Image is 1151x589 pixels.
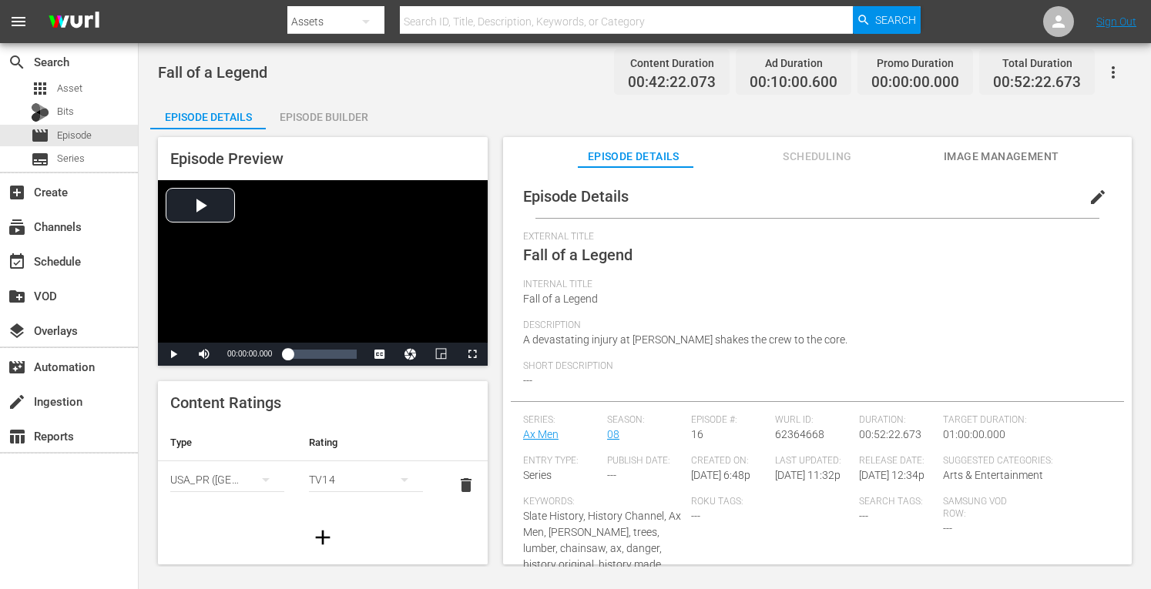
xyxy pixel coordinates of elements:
span: 16 [691,428,703,440]
div: Progress Bar [287,350,357,359]
span: VOD [8,287,26,306]
span: Overlays [8,322,26,340]
div: Bits [31,103,49,122]
span: Series [31,150,49,169]
span: Search [8,53,26,72]
span: Series [57,151,85,166]
th: Rating [297,424,435,461]
span: Fall of a Legend [523,246,633,264]
span: 00:52:22.673 [859,428,921,440]
div: Episode Details [150,99,266,136]
span: 01:00:00.000 [943,428,1005,440]
span: Series: [523,414,599,427]
span: Target Duration: [943,414,1103,427]
span: 00:52:22.673 [993,74,1081,92]
span: --- [607,469,616,481]
span: Samsung VOD Row: [943,496,1019,520]
span: Wurl ID: [775,414,851,427]
span: Search Tags: [859,496,935,508]
span: Last Updated: [775,455,851,467]
span: Entry Type: [523,455,599,467]
span: delete [457,476,475,494]
span: --- [943,522,952,534]
button: Picture-in-Picture [426,343,457,366]
button: Play [158,343,189,366]
div: Promo Duration [871,52,959,74]
span: [DATE] 11:32p [775,469,841,481]
span: 00:10:00.600 [750,74,837,92]
span: 00:42:22.073 [628,74,716,92]
span: Created On: [691,455,767,467]
span: Fall of a Legend [523,293,598,305]
span: Description [523,320,1104,332]
a: Sign Out [1096,15,1136,28]
span: menu [9,12,28,31]
span: Episode Details [575,147,691,166]
span: Publish Date: [607,455,683,467]
span: Episode [31,126,49,145]
span: Ingestion [8,393,26,411]
span: 00:00:00.000 [871,74,959,92]
div: TV14 [309,458,423,501]
span: Episode #: [691,414,767,427]
span: Fall of a Legend [158,63,267,82]
span: Season: [607,414,683,427]
span: Asset [57,81,82,96]
span: --- [523,374,532,387]
button: delete [448,467,485,504]
span: Content Ratings [170,393,281,412]
a: Ax Men [523,428,559,440]
span: Episode Preview [170,149,284,168]
button: edit [1079,179,1116,216]
table: simple table [158,424,488,509]
span: Episode Details [523,187,629,206]
button: Episode Builder [266,99,381,129]
span: --- [691,510,700,522]
th: Type [158,424,297,461]
span: Reports [8,427,26,446]
button: Episode Details [150,99,266,129]
div: USA_PR ([GEOGRAPHIC_DATA]) [170,458,284,501]
span: [DATE] 12:34p [859,469,924,481]
div: Total Duration [993,52,1081,74]
span: Internal Title [523,279,1104,291]
span: Search [875,6,916,34]
span: Create [8,183,26,202]
button: Search [853,6,921,34]
span: Asset [31,79,49,98]
span: Image Management [944,147,1059,166]
span: Keywords: [523,496,683,508]
span: Automation [8,358,26,376]
span: edit [1089,188,1107,206]
span: Scheduling [760,147,875,166]
span: Channels [8,218,26,236]
img: ans4CAIJ8jUAAAAAAAAAAAAAAAAAAAAAAAAgQb4GAAAAAAAAAAAAAAAAAAAAAAAAJMjXAAAAAAAAAAAAAAAAAAAAAAAAgAT5G... [37,4,111,40]
button: Fullscreen [457,343,488,366]
button: Mute [189,343,220,366]
span: 62364668 [775,428,824,440]
span: Series [523,469,552,481]
span: External Title [523,231,1104,243]
span: --- [859,510,868,522]
span: A devastating injury at [PERSON_NAME] shakes the crew to the core. [523,333,847,346]
a: 08 [607,428,619,440]
span: Short Description [523,360,1104,373]
div: Ad Duration [750,52,837,74]
span: Suggested Categories: [943,455,1103,467]
span: Episode [57,128,92,143]
div: Episode Builder [266,99,381,136]
span: Release Date: [859,455,935,467]
div: Video Player [158,180,488,366]
span: 00:00:00.000 [227,350,272,358]
button: Captions [364,343,395,366]
span: Schedule [8,253,26,271]
span: Bits [57,104,74,119]
span: Roku Tags: [691,496,851,508]
div: Content Duration [628,52,716,74]
span: Arts & Entertainment [943,469,1043,481]
span: Duration: [859,414,935,427]
button: Jump To Time [395,343,426,366]
span: [DATE] 6:48p [691,469,750,481]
